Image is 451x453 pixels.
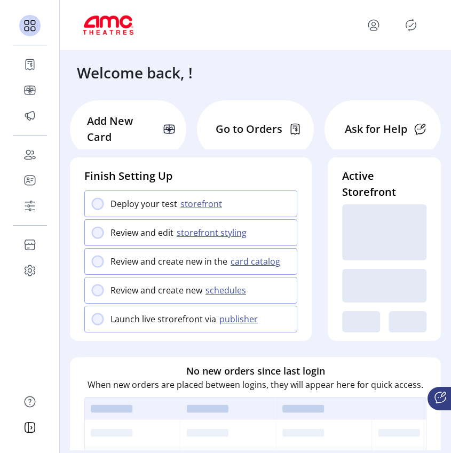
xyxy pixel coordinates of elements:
h4: Active Storefront [342,168,426,200]
p: Review and edit [110,226,173,239]
img: logo [81,10,135,40]
button: schedules [202,284,252,297]
button: storefront [177,197,228,210]
p: Review and create new [110,284,202,297]
h6: No new orders since last login [186,363,325,378]
p: Add New Card [87,113,156,145]
button: card catalog [227,255,287,268]
p: Launch live strorefront via [110,313,216,325]
h3: Welcome back, ! [77,61,193,84]
p: Review and create new in the [110,255,227,268]
button: storefront styling [173,226,253,239]
button: publisher [216,313,264,325]
h4: Finish Setting Up [84,168,297,184]
p: Deploy your test [110,197,177,210]
p: When new orders are placed between logins, they will appear here for quick access. [88,378,423,391]
button: menu [365,17,382,34]
p: Ask for Help [345,121,407,137]
button: Publisher Panel [402,17,420,34]
p: Go to Orders [216,121,282,137]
